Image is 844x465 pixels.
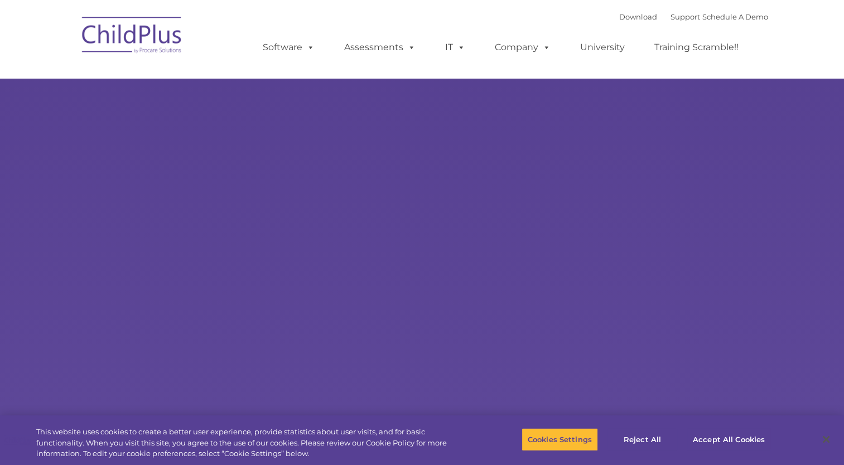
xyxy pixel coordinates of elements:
a: IT [434,36,476,59]
a: Assessments [333,36,427,59]
a: Software [252,36,326,59]
button: Cookies Settings [522,428,598,451]
a: Training Scramble!! [643,36,750,59]
button: Close [814,427,838,452]
a: University [569,36,636,59]
a: Company [484,36,562,59]
button: Accept All Cookies [687,428,771,451]
button: Reject All [607,428,677,451]
a: Download [619,12,657,21]
a: Support [671,12,700,21]
a: Schedule A Demo [702,12,768,21]
img: ChildPlus by Procare Solutions [76,9,188,65]
div: This website uses cookies to create a better user experience, provide statistics about user visit... [36,427,464,459]
font: | [619,12,768,21]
